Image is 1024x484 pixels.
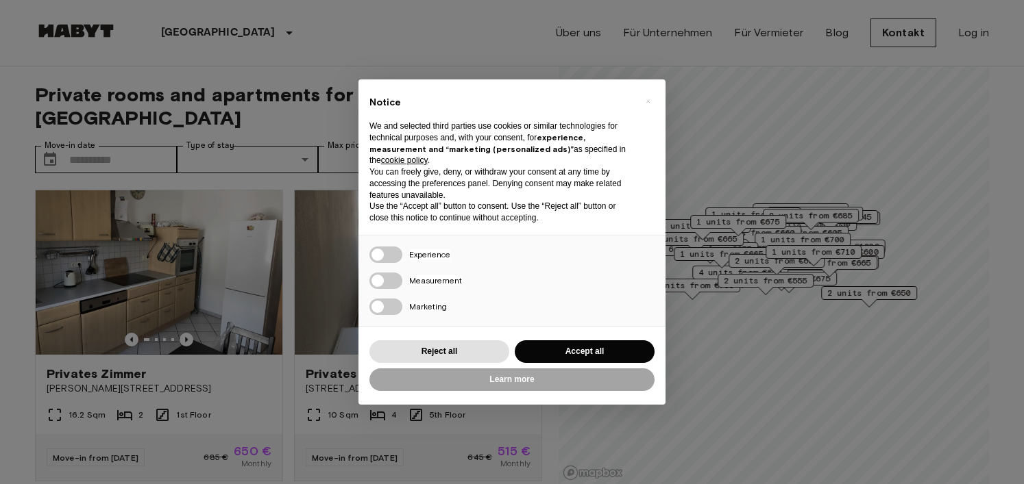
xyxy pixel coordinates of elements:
p: You can freely give, deny, or withdraw your consent at any time by accessing the preferences pane... [369,166,633,201]
button: Accept all [515,340,655,363]
p: We and selected third parties use cookies or similar technologies for technical purposes and, wit... [369,120,633,166]
span: × [646,93,650,110]
h2: Notice [369,96,633,110]
strong: experience, measurement and “marketing (personalized ads)” [369,132,585,154]
span: Marketing [409,301,447,311]
span: Measurement [409,275,462,285]
a: cookie policy [381,155,428,165]
button: Learn more [369,368,655,391]
span: Experience [409,249,450,259]
button: Close this notice [637,90,659,112]
button: Reject all [369,340,509,363]
p: Use the “Accept all” button to consent. Use the “Reject all” button or close this notice to conti... [369,201,633,224]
